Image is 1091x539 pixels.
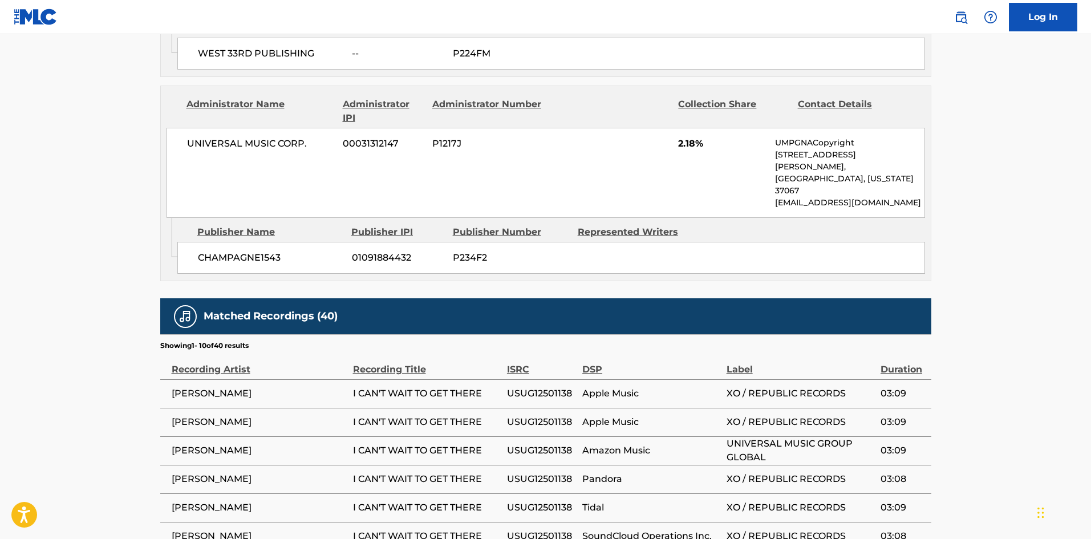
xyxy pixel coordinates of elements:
span: USUG12501138 [507,415,577,429]
span: CHAMPAGNE1543 [198,251,343,265]
span: UNIVERSAL MUSIC CORP. [187,137,335,151]
h5: Matched Recordings (40) [204,310,338,323]
span: 01091884432 [352,251,444,265]
span: [PERSON_NAME] [172,444,347,457]
span: USUG12501138 [507,387,577,400]
span: USUG12501138 [507,444,577,457]
span: Apple Music [582,387,721,400]
span: [PERSON_NAME] [172,501,347,514]
span: WEST 33RD PUBLISHING [198,47,343,60]
span: -- [352,47,444,60]
img: search [954,10,968,24]
div: Administrator IPI [343,98,424,125]
div: Help [979,6,1002,29]
span: XO / REPUBLIC RECORDS [727,472,875,486]
span: 03:09 [881,415,925,429]
a: Public Search [950,6,972,29]
div: ISRC [507,351,577,376]
div: Administrator Name [186,98,334,125]
div: Duration [881,351,925,376]
img: help [984,10,997,24]
span: XO / REPUBLIC RECORDS [727,501,875,514]
p: [EMAIL_ADDRESS][DOMAIN_NAME] [775,197,924,209]
img: Matched Recordings [179,310,192,323]
span: XO / REPUBLIC RECORDS [727,387,875,400]
div: Publisher Number [453,225,569,239]
div: Recording Title [353,351,501,376]
span: USUG12501138 [507,501,577,514]
span: 2.18% [678,137,766,151]
iframe: Chat Widget [1034,484,1091,539]
div: Contact Details [798,98,909,125]
span: I CAN'T WAIT TO GET THERE [353,444,501,457]
span: [PERSON_NAME] [172,415,347,429]
span: XO / REPUBLIC RECORDS [727,415,875,429]
div: Label [727,351,875,376]
span: [PERSON_NAME] [172,472,347,486]
span: Tidal [582,501,721,514]
p: UMPGNACopyright [775,137,924,149]
div: Collection Share [678,98,789,125]
div: DSP [582,351,721,376]
span: [PERSON_NAME] [172,387,347,400]
span: 03:08 [881,472,925,486]
span: P1217J [432,137,543,151]
span: USUG12501138 [507,472,577,486]
span: Apple Music [582,415,721,429]
span: P224FM [453,47,569,60]
div: Publisher Name [197,225,343,239]
p: [GEOGRAPHIC_DATA], [US_STATE] 37067 [775,173,924,197]
div: Represented Writers [578,225,694,239]
span: 03:09 [881,387,925,400]
span: I CAN'T WAIT TO GET THERE [353,415,501,429]
p: [STREET_ADDRESS][PERSON_NAME], [775,149,924,173]
div: Publisher IPI [351,225,444,239]
span: I CAN'T WAIT TO GET THERE [353,501,501,514]
span: 03:09 [881,501,925,514]
div: Drag [1037,496,1044,530]
div: Recording Artist [172,351,347,376]
span: UNIVERSAL MUSIC GROUP GLOBAL [727,437,875,464]
a: Log In [1009,3,1077,31]
img: MLC Logo [14,9,58,25]
span: P234F2 [453,251,569,265]
span: Amazon Music [582,444,721,457]
p: Showing 1 - 10 of 40 results [160,341,249,351]
span: Pandora [582,472,721,486]
span: I CAN'T WAIT TO GET THERE [353,472,501,486]
span: 00031312147 [343,137,424,151]
span: 03:09 [881,444,925,457]
span: I CAN'T WAIT TO GET THERE [353,387,501,400]
div: Administrator Number [432,98,543,125]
